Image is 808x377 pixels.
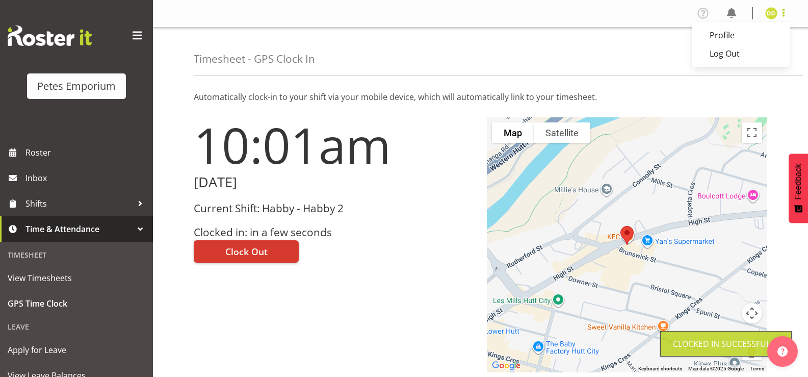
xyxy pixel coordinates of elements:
span: View Timesheets [8,270,145,286]
img: danielle-donselaar8920.jpg [765,7,777,19]
button: Toggle fullscreen view [742,122,762,143]
button: Keyboard shortcuts [638,365,682,372]
a: Apply for Leave [3,337,150,363]
a: GPS Time Clock [3,291,150,316]
span: Feedback [794,164,803,199]
span: Roster [25,145,148,160]
span: Map data ©2025 Google [688,366,744,371]
img: help-xxl-2.png [777,346,788,357]
div: Timesheet [3,244,150,265]
p: Automatically clock-in to your shift via your mobile device, which will automatically link to you... [194,91,767,103]
a: Log Out [692,44,790,63]
button: Show satellite imagery [534,122,590,143]
a: Profile [692,26,790,44]
span: Time & Attendance [25,221,133,237]
span: Clock Out [225,245,268,258]
div: Petes Emporium [37,79,116,94]
h3: Clocked in: in a few seconds [194,227,475,238]
button: Map camera controls [742,303,762,323]
span: Inbox [25,170,148,186]
img: Rosterit website logo [8,26,92,46]
a: Terms (opens in new tab) [750,366,764,371]
span: Apply for Leave [8,342,145,358]
button: Show street map [492,122,534,143]
a: View Timesheets [3,265,150,291]
span: GPS Time Clock [8,296,145,311]
img: Google [489,359,523,372]
h2: [DATE] [194,174,475,190]
a: Open this area in Google Maps (opens a new window) [489,359,523,372]
h4: Timesheet - GPS Clock In [194,53,315,65]
div: Leave [3,316,150,337]
button: Clock Out [194,240,299,263]
h3: Current Shift: Habby - Habby 2 [194,203,475,214]
button: Feedback - Show survey [789,154,808,223]
h1: 10:01am [194,117,475,172]
div: Clocked in Successfully [673,338,779,350]
span: Shifts [25,196,133,211]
